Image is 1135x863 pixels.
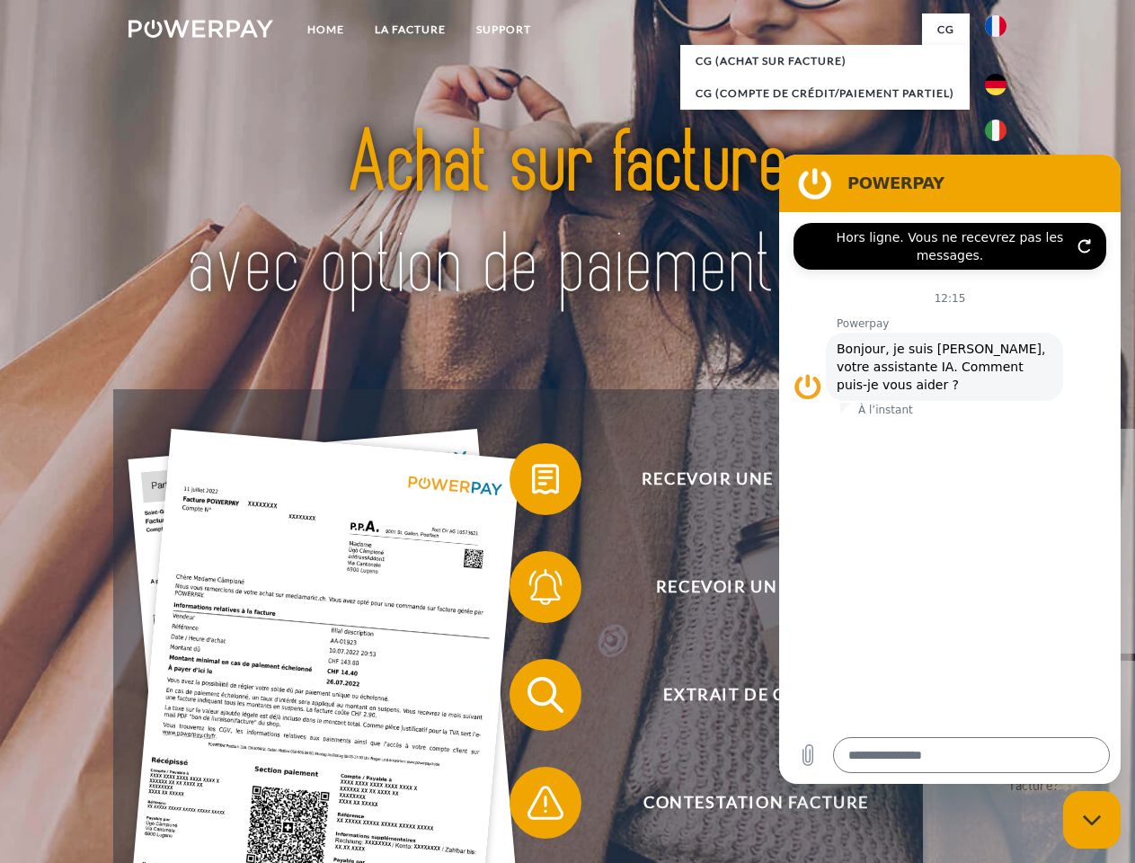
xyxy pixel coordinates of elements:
img: qb_search.svg [523,672,568,717]
span: Extrait de compte [536,659,976,731]
img: qb_bill.svg [523,457,568,502]
a: Home [292,13,359,46]
a: CG (Compte de crédit/paiement partiel) [680,77,970,110]
img: logo-powerpay-white.svg [129,20,273,38]
a: CG (achat sur facture) [680,45,970,77]
span: Recevoir un rappel? [536,551,976,623]
img: it [985,120,1006,141]
img: fr [985,15,1006,37]
button: Recevoir une facture ? [510,443,977,515]
span: Recevoir une facture ? [536,443,976,515]
img: de [985,74,1006,95]
button: Recevoir un rappel? [510,551,977,623]
a: Support [461,13,546,46]
button: Contestation Facture [510,767,977,839]
iframe: Fenêtre de messagerie [779,155,1121,784]
a: LA FACTURE [359,13,461,46]
img: qb_bell.svg [523,565,568,609]
img: qb_warning.svg [523,780,568,825]
iframe: Bouton de lancement de la fenêtre de messagerie, conversation en cours [1063,791,1121,849]
span: Contestation Facture [536,767,976,839]
img: title-powerpay_fr.svg [172,86,963,344]
a: CG [922,13,970,46]
button: Extrait de compte [510,659,977,731]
